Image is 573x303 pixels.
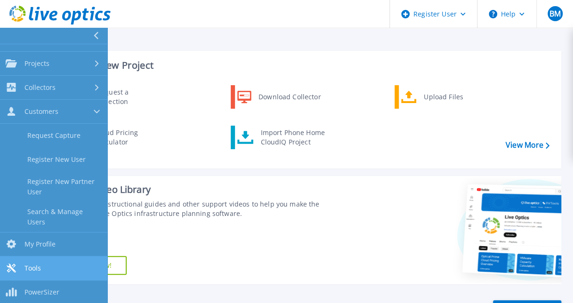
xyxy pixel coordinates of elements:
span: My Profile [24,240,56,248]
span: Customers [24,107,58,116]
div: Cloud Pricing Calculator [91,128,161,147]
a: Download Collector [231,85,327,109]
a: Upload Files [395,85,491,109]
div: Download Collector [254,88,325,106]
div: Request a Collection [92,88,161,106]
div: Upload Files [419,88,489,106]
a: Cloud Pricing Calculator [66,126,163,149]
div: Import Phone Home CloudIQ Project [256,128,329,147]
a: View More [506,141,549,150]
h3: Start a New Project [67,60,549,71]
span: BM [549,10,560,17]
span: Collectors [24,83,56,92]
span: Tools [24,264,41,272]
div: Support Video Library [55,183,323,196]
a: Request a Collection [66,85,163,109]
span: Projects [24,59,49,68]
span: PowerSizer [24,288,59,296]
div: Find tutorials, instructional guides and other support videos to help you make the most of your L... [55,199,323,218]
